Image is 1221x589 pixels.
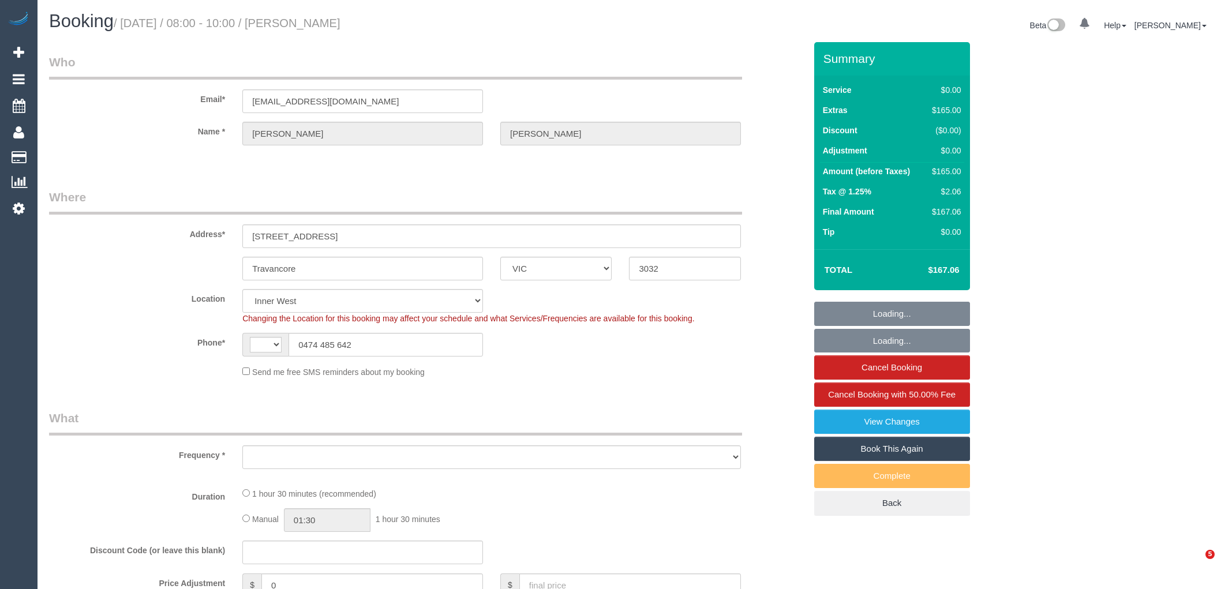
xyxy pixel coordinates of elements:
[823,104,848,116] label: Extras
[49,11,114,31] span: Booking
[500,122,741,145] input: Last Name*
[252,489,376,498] span: 1 hour 30 minutes (recommended)
[927,84,961,96] div: $0.00
[823,52,964,65] h3: Summary
[40,289,234,305] label: Location
[1104,21,1126,30] a: Help
[814,355,970,380] a: Cancel Booking
[629,257,740,280] input: Post Code*
[927,166,961,177] div: $165.00
[825,265,853,275] strong: Total
[814,437,970,461] a: Book This Again
[242,122,483,145] input: First Name*
[242,314,694,323] span: Changing the Location for this booking may affect your schedule and what Services/Frequencies are...
[927,186,961,197] div: $2.06
[114,17,340,29] small: / [DATE] / 08:00 - 10:00 / [PERSON_NAME]
[814,382,970,407] a: Cancel Booking with 50.00% Fee
[40,487,234,502] label: Duration
[252,367,425,377] span: Send me free SMS reminders about my booking
[927,145,961,156] div: $0.00
[289,333,483,357] input: Phone*
[823,166,910,177] label: Amount (before Taxes)
[823,186,871,197] label: Tax @ 1.25%
[1182,550,1209,577] iframe: Intercom live chat
[823,125,857,136] label: Discount
[927,104,961,116] div: $165.00
[242,257,483,280] input: Suburb*
[1134,21,1207,30] a: [PERSON_NAME]
[814,410,970,434] a: View Changes
[823,84,852,96] label: Service
[828,389,956,399] span: Cancel Booking with 50.00% Fee
[823,226,835,238] label: Tip
[40,541,234,556] label: Discount Code (or leave this blank)
[1205,550,1215,559] span: 5
[893,265,959,275] h4: $167.06
[823,145,867,156] label: Adjustment
[40,445,234,461] label: Frequency *
[242,89,483,113] input: Email*
[49,410,742,436] legend: What
[1046,18,1065,33] img: New interface
[927,226,961,238] div: $0.00
[40,573,234,589] label: Price Adjustment
[40,89,234,105] label: Email*
[7,12,30,28] img: Automaid Logo
[814,491,970,515] a: Back
[823,206,874,217] label: Final Amount
[927,125,961,136] div: ($0.00)
[1030,21,1066,30] a: Beta
[40,333,234,348] label: Phone*
[927,206,961,217] div: $167.06
[40,224,234,240] label: Address*
[40,122,234,137] label: Name *
[49,54,742,80] legend: Who
[376,515,440,524] span: 1 hour 30 minutes
[49,189,742,215] legend: Where
[252,515,279,524] span: Manual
